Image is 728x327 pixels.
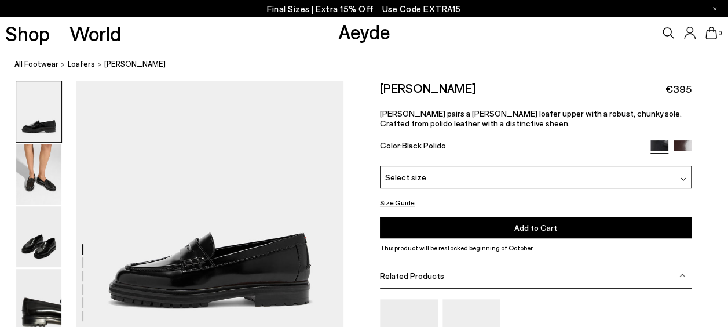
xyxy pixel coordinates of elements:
[382,3,461,14] span: Navigate to /collections/ss25-final-sizes
[514,223,557,232] span: Add to Cart
[380,243,692,253] p: This product will be restocked beginning of October.
[402,140,446,150] span: Black Polido
[681,176,686,182] img: svg%3E
[380,140,641,154] div: Color:
[68,59,95,68] span: Loafers
[679,272,685,278] img: svg%3E
[68,58,95,70] a: Loafers
[69,23,121,43] a: World
[338,19,390,43] a: Aeyde
[665,82,692,96] span: €395
[16,144,61,205] img: Leon Loafers - Image 2
[385,170,426,183] span: Select size
[380,195,415,210] button: Size Guide
[717,30,723,37] span: 0
[16,206,61,267] img: Leon Loafers - Image 3
[705,27,717,39] a: 0
[380,108,692,128] p: [PERSON_NAME] pairs a [PERSON_NAME] loafer upper with a robust, chunky sole. Crafted from polido ...
[380,270,444,280] span: Related Products
[14,58,58,70] a: All Footwear
[16,81,61,142] img: Leon Loafers - Image 1
[104,58,166,70] span: [PERSON_NAME]
[380,217,692,238] button: Add to Cart
[267,2,461,16] p: Final Sizes | Extra 15% Off
[380,81,475,95] h2: [PERSON_NAME]
[5,23,50,43] a: Shop
[14,49,728,81] nav: breadcrumb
